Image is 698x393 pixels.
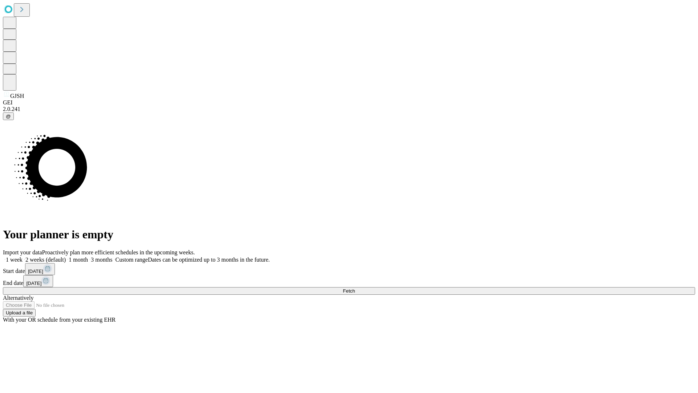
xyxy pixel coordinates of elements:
span: [DATE] [28,269,43,274]
span: 1 week [6,257,23,263]
span: Alternatively [3,295,33,301]
span: 1 month [69,257,88,263]
span: 2 weeks (default) [25,257,66,263]
span: With your OR schedule from your existing EHR [3,317,116,323]
h1: Your planner is empty [3,228,695,241]
button: @ [3,112,14,120]
span: Proactively plan more efficient schedules in the upcoming weeks. [42,249,195,255]
div: 2.0.241 [3,106,695,112]
span: Import your data [3,249,42,255]
div: End date [3,275,695,287]
span: Fetch [343,288,355,294]
span: Custom range [115,257,148,263]
span: GJSH [10,93,24,99]
button: [DATE] [23,275,53,287]
span: [DATE] [26,281,41,286]
button: [DATE] [25,263,55,275]
span: Dates can be optimized up to 3 months in the future. [148,257,270,263]
span: @ [6,114,11,119]
span: 3 months [91,257,112,263]
button: Fetch [3,287,695,295]
div: Start date [3,263,695,275]
div: GEI [3,99,695,106]
button: Upload a file [3,309,36,317]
